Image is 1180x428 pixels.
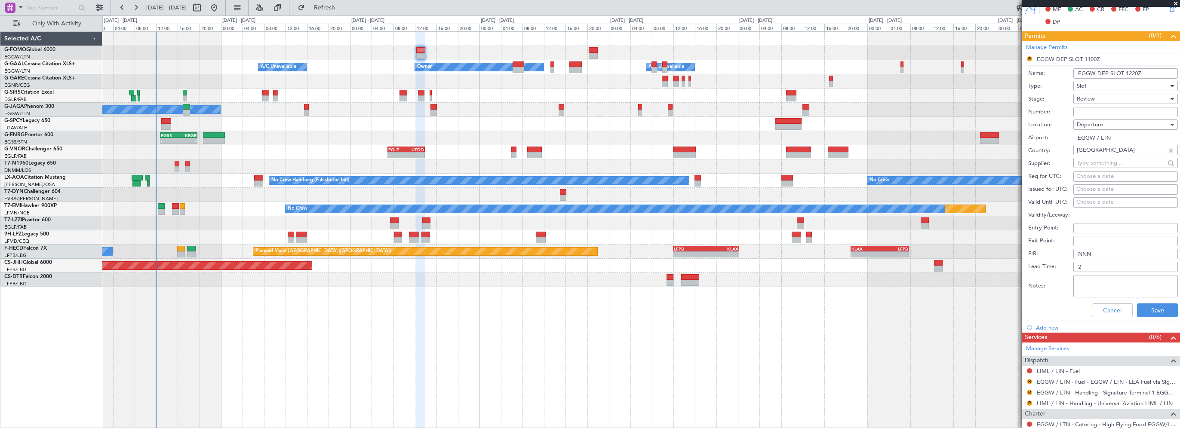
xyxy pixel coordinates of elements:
[1073,249,1178,259] input: NNN
[294,1,345,15] button: Refresh
[4,274,52,279] a: CS-DTRFalcon 2000
[4,147,25,152] span: G-VNOR
[1119,6,1128,14] span: FFC
[673,24,695,31] div: 12:00
[870,174,889,187] div: No Crew
[846,24,867,31] div: 20:00
[178,138,197,144] div: -
[706,252,738,257] div: -
[1037,378,1176,385] a: EGGW / LTN - Fuel - EGGW / LTN - LEA Fuel via Signature in EGGW
[1028,172,1073,181] label: Req for UTC:
[161,138,179,144] div: -
[4,246,47,251] a: F-HECDFalcon 7X
[104,17,137,24] div: [DATE] - [DATE]
[1028,224,1073,232] label: Entry Point:
[1077,144,1165,156] input: Type something...
[329,24,350,31] div: 20:00
[609,24,630,31] div: 00:00
[522,24,544,31] div: 08:00
[932,24,953,31] div: 12:00
[4,161,28,166] span: T7-N1960
[4,153,27,159] a: EGLF/FAB
[26,1,76,14] input: Trip Number
[1077,156,1165,169] input: Type something...
[4,54,30,60] a: EGGW/LTN
[307,24,329,31] div: 16:00
[146,4,187,12] span: [DATE] - [DATE]
[372,24,393,31] div: 04:00
[4,90,21,95] span: G-SIRS
[92,24,113,31] div: 00:00
[22,21,91,27] span: Only With Activity
[1092,303,1133,317] button: Cancel
[4,90,54,95] a: G-SIRSCitation Excel
[4,210,30,216] a: LFMN/NCE
[4,61,75,67] a: G-GAALCessna Citation XLS+
[415,24,436,31] div: 12:00
[1075,6,1083,14] span: AC
[1037,389,1176,396] a: EGGW / LTN - Handling - Signature Terminal 1 EGGW / LTN
[222,17,255,24] div: [DATE] - [DATE]
[1028,82,1073,91] label: Type:
[388,147,406,152] div: EGLF
[1025,333,1047,342] span: Services
[1025,409,1045,419] span: Charter
[889,24,910,31] div: 04:00
[4,68,30,74] a: EGGW/LTN
[1028,282,1073,290] label: Notes:
[458,24,479,31] div: 20:00
[4,238,29,245] a: LFMD/CEQ
[4,104,24,109] span: G-JAGA
[1028,69,1073,78] label: Name:
[4,125,28,131] a: LGAV/ATH
[738,24,759,31] div: 00:00
[436,24,458,31] div: 16:00
[1028,121,1073,129] label: Location:
[4,96,27,103] a: EGLF/FAB
[1037,400,1173,407] a: LIML / LIN - Handling - Universal Aviation LIML / LIN
[1097,6,1104,14] span: CR
[4,232,22,237] span: 9H-LPZ
[307,5,343,11] span: Refresh
[288,202,307,215] div: No Crew
[781,24,803,31] div: 08:00
[851,252,879,257] div: -
[4,139,27,145] a: EGSS/STN
[851,246,879,251] div: KLAX
[501,24,522,31] div: 04:00
[255,245,391,258] div: Planned Maint [GEOGRAPHIC_DATA] ([GEOGRAPHIC_DATA])
[910,24,932,31] div: 08:00
[4,147,62,152] a: G-VNORChallenger 650
[4,189,24,194] span: T7-DYN
[4,175,66,180] a: LX-AOACitation Mustang
[1137,303,1178,317] button: Save
[648,61,684,73] div: A/C Unavailable
[1053,6,1061,14] span: MF
[1077,121,1103,128] span: Departure
[1018,24,1040,31] div: 04:00
[4,189,61,194] a: T7-DYNChallenger 604
[388,153,406,158] div: -
[4,181,55,188] a: [PERSON_NAME]/QSA
[867,24,889,31] div: 00:00
[264,24,286,31] div: 08:00
[1026,345,1069,353] a: Manage Services
[200,24,221,31] div: 20:00
[4,224,27,230] a: EGLF/FAB
[161,133,179,138] div: EGSS
[1027,390,1032,395] button: R
[879,252,907,257] div: -
[406,147,424,152] div: UTDD
[393,24,415,31] div: 08:00
[113,24,135,31] div: 04:00
[674,252,706,257] div: -
[1077,95,1095,103] span: Review
[4,104,54,109] a: G-JAGAPhenom 300
[706,246,738,251] div: KLAX
[4,118,23,123] span: G-SPCY
[587,24,609,31] div: 20:00
[1028,159,1073,168] label: Supplier:
[4,232,49,237] a: 9H-LPZLegacy 500
[4,260,52,265] a: CS-JHHGlobal 6000
[1028,237,1073,245] label: Exit Point:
